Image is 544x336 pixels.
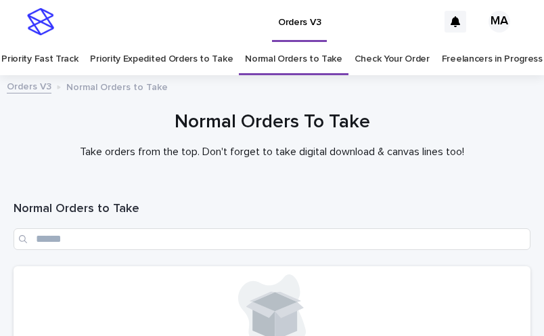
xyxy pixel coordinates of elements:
p: Take orders from the top. Don't forget to take digital download & canvas lines too! [14,146,530,159]
h1: Normal Orders To Take [14,110,530,135]
a: Priority Expedited Orders to Take [90,43,233,75]
a: Priority Fast Track [1,43,78,75]
a: Freelancers in Progress [442,43,543,75]
p: Normal Orders to Take [66,79,168,93]
a: Check Your Order [355,43,430,75]
a: Orders V3 [7,78,51,93]
input: Search [14,228,530,250]
h1: Normal Orders to Take [14,201,530,217]
a: Normal Orders to Take [245,43,342,75]
img: stacker-logo-s-only.png [27,8,54,35]
div: MA [489,11,510,33]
